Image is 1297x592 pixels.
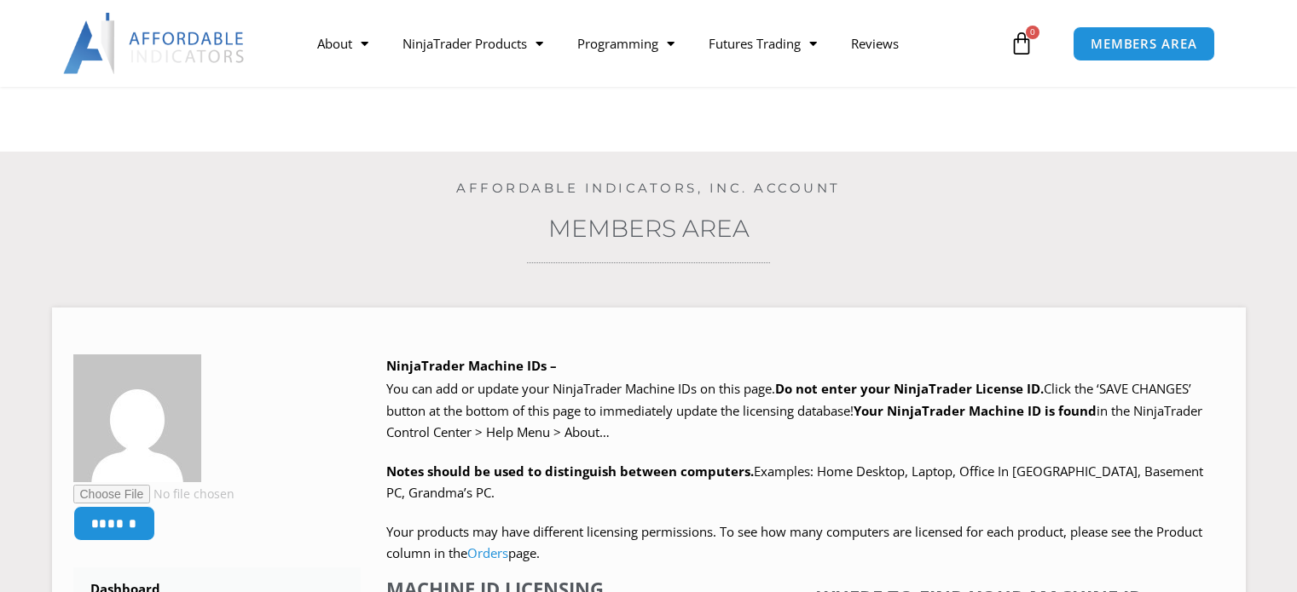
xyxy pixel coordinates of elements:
span: Examples: Home Desktop, Laptop, Office In [GEOGRAPHIC_DATA], Basement PC, Grandma’s PC. [386,463,1203,502]
img: 80761acee94953491d527e5d6dab76a5027468cfda8b3b191b9be1d7111aee52 [73,354,201,482]
b: NinjaTrader Machine IDs – [386,357,557,374]
a: NinjaTrader Products [385,24,560,63]
strong: Notes should be used to distinguish between computers. [386,463,754,480]
a: 0 [984,19,1059,68]
a: Orders [467,544,508,561]
span: You can add or update your NinjaTrader Machine IDs on this page. [386,380,775,397]
span: Click the ‘SAVE CHANGES’ button at the bottom of this page to immediately update the licensing da... [386,380,1202,440]
span: 0 [1026,26,1039,39]
a: Reviews [834,24,916,63]
b: Do not enter your NinjaTrader License ID. [775,380,1044,397]
span: Your products may have different licensing permissions. To see how many computers are licensed fo... [386,523,1202,562]
a: About [300,24,385,63]
a: MEMBERS AREA [1073,26,1215,61]
a: Members Area [548,214,750,243]
span: MEMBERS AREA [1091,37,1197,50]
img: LogoAI | Affordable Indicators – NinjaTrader [63,13,246,74]
a: Affordable Indicators, Inc. Account [456,180,841,196]
a: Programming [560,24,692,63]
strong: Your NinjaTrader Machine ID is found [854,402,1097,419]
nav: Menu [300,24,1005,63]
a: Futures Trading [692,24,834,63]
